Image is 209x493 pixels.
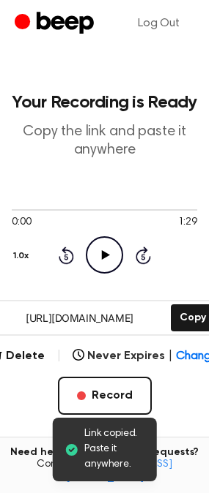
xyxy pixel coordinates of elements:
a: [EMAIL_ADDRESS][DOMAIN_NAME] [66,459,172,483]
p: Copy the link and paste it anywhere [12,123,197,159]
span: Link copied. Paste it anywhere. [84,426,145,473]
span: 1:29 [178,215,197,230]
h1: Your Recording is Ready [12,94,197,111]
span: | [168,347,173,365]
span: 0:00 [12,215,31,230]
span: Contact us [9,459,200,484]
button: 1.0x [12,244,34,268]
a: Log Out [123,6,194,41]
button: Record [58,377,152,415]
a: Beep [15,10,98,38]
span: | [56,347,62,365]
